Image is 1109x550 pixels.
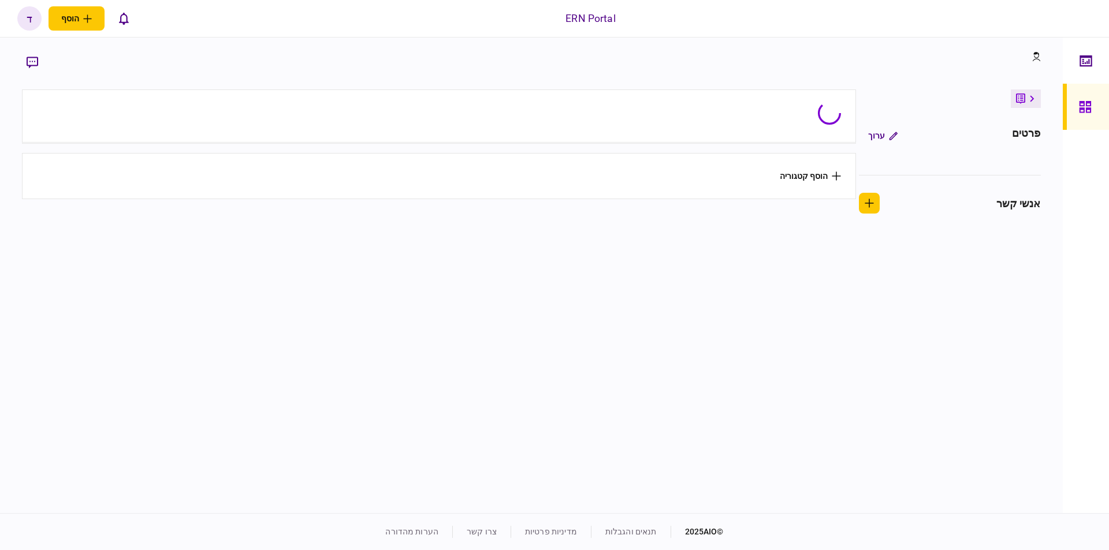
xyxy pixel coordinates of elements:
[996,196,1041,211] div: אנשי קשר
[1012,125,1041,146] div: פרטים
[780,171,841,181] button: הוסף קטגוריה
[385,527,438,536] a: הערות מהדורה
[49,6,105,31] button: פתח תפריט להוספת לקוח
[111,6,136,31] button: פתח רשימת התראות
[565,11,615,26] div: ERN Portal
[605,527,657,536] a: תנאים והגבלות
[859,125,907,146] button: ערוך
[525,527,577,536] a: מדיניות פרטיות
[17,6,42,31] button: ד
[467,527,497,536] a: צרו קשר
[671,526,724,538] div: © 2025 AIO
